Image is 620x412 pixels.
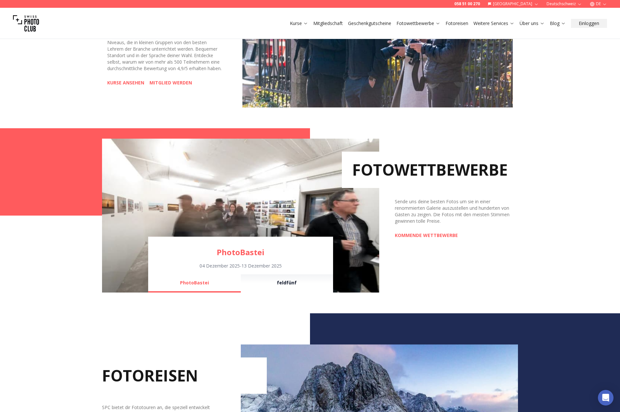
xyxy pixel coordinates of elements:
img: Swiss photo club [13,10,39,36]
a: KOMMENDE WETTBEWERBE [395,232,458,239]
h2: FOTOWETTBEWERBE [342,152,518,188]
a: 058 51 00 270 [454,1,480,6]
a: Weitere Services [473,20,514,27]
button: Fotowettbewerbe [394,19,443,28]
div: 04 Dezember 2025 - 13 Dezember 2025 [148,263,333,269]
button: Fotoreisen [443,19,471,28]
a: Fotowettbewerbe [396,20,440,27]
button: Geschenkgutscheine [345,19,394,28]
button: Einloggen [571,19,607,28]
button: Über uns [517,19,547,28]
img: Learn Photography [102,139,379,293]
a: PhotoBastei [148,247,333,257]
a: Fotoreisen [446,20,468,27]
button: Blog [547,19,568,28]
button: feldfünf [241,274,333,293]
a: Geschenkgutscheine [348,20,391,27]
a: Über uns [520,20,545,27]
button: PhotoBastei [148,274,240,293]
a: Kurse [290,20,308,27]
button: Mitgliedschaft [311,19,345,28]
div: Mach bessere Fotos, garantiert. Kurse für alle Niveaus, die in kleinen Gruppen von den besten Leh... [107,33,222,72]
div: Sende uns deine besten Fotos um sie in einer renommierten Galerie auszustellen und hunderten von ... [395,198,518,224]
h2: FOTOREISEN [102,357,267,394]
a: Blog [550,20,566,27]
a: KURSE ANSEHEN [107,80,144,86]
a: Mitgliedschaft [313,20,343,27]
div: Open Intercom Messenger [598,390,614,406]
button: Kurse [287,19,311,28]
a: MITGLIED WERDEN [149,80,192,86]
button: Weitere Services [471,19,517,28]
